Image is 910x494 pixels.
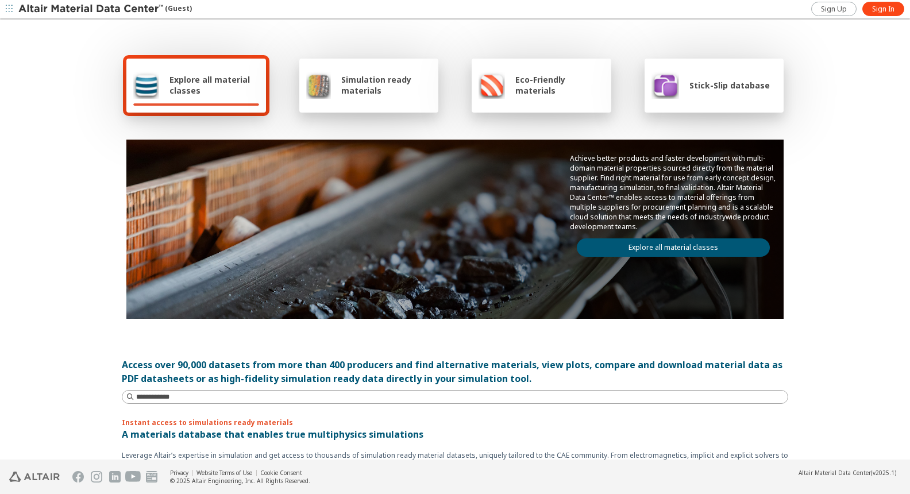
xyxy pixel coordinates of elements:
[122,450,788,470] p: Leverage Altair’s expertise in simulation and get access to thousands of simulation ready materia...
[799,469,896,477] div: (v2025.1)
[651,71,679,99] img: Stick-Slip database
[18,3,192,15] div: (Guest)
[170,477,310,485] div: © 2025 Altair Engineering, Inc. All Rights Reserved.
[341,74,431,96] span: Simulation ready materials
[570,153,777,231] p: Achieve better products and faster development with multi-domain material properties sourced dire...
[306,71,331,99] img: Simulation ready materials
[479,71,505,99] img: Eco-Friendly materials
[169,74,259,96] span: Explore all material classes
[18,3,165,15] img: Altair Material Data Center
[9,472,60,482] img: Altair Engineering
[872,5,894,14] span: Sign In
[689,80,770,91] span: Stick-Slip database
[821,5,847,14] span: Sign Up
[260,469,302,477] a: Cookie Consent
[862,2,904,16] a: Sign In
[196,469,252,477] a: Website Terms of Use
[122,418,788,427] p: Instant access to simulations ready materials
[122,427,788,441] p: A materials database that enables true multiphysics simulations
[133,71,159,99] img: Explore all material classes
[122,358,788,385] div: Access over 90,000 datasets from more than 400 producers and find alternative materials, view plo...
[170,469,188,477] a: Privacy
[811,2,857,16] a: Sign Up
[515,74,604,96] span: Eco-Friendly materials
[799,469,871,477] span: Altair Material Data Center
[577,238,770,257] a: Explore all material classes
